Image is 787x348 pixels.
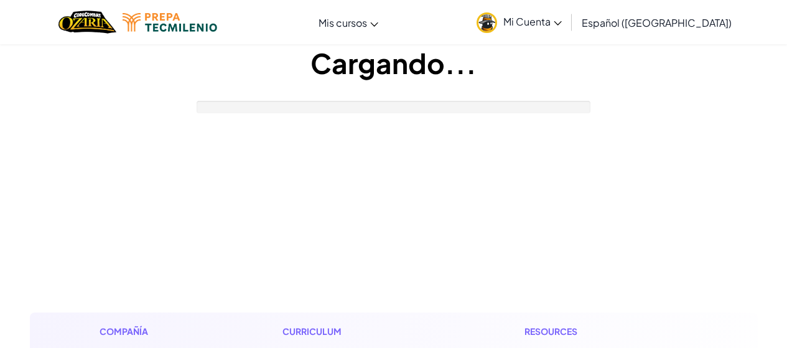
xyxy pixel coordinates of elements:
[582,16,732,29] span: Español ([GEOGRAPHIC_DATA])
[575,6,738,39] a: Español ([GEOGRAPHIC_DATA])
[470,2,568,42] a: Mi Cuenta
[312,6,384,39] a: Mis cursos
[503,15,562,28] span: Mi Cuenta
[58,9,116,35] a: Ozaria by CodeCombat logo
[282,325,446,338] h1: Curriculum
[524,325,688,338] h1: Resources
[100,325,203,338] h1: Compañía
[58,9,116,35] img: Home
[319,16,367,29] span: Mis cursos
[477,12,497,33] img: avatar
[123,13,217,32] img: Tecmilenio logo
